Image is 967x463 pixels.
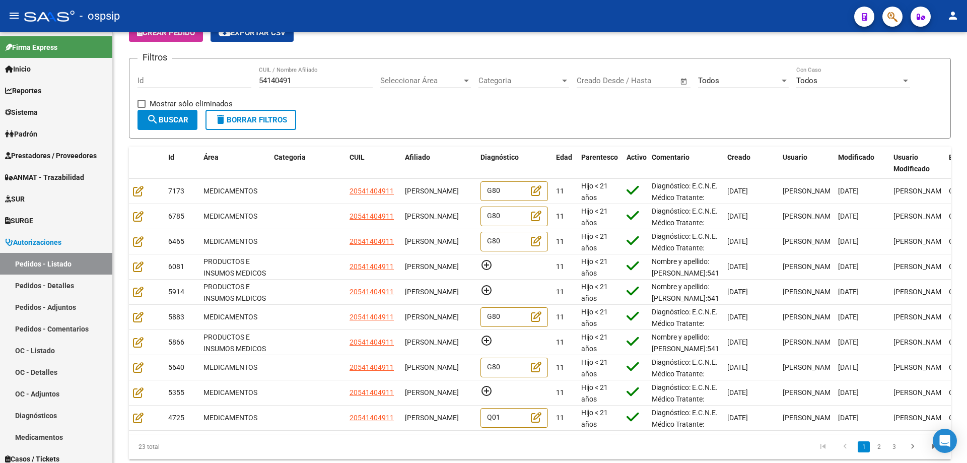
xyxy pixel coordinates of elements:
[581,333,608,353] span: Hijo < 21 años
[581,153,618,161] span: Parentesco
[168,288,184,296] span: 5914
[783,313,837,321] span: [PERSON_NAME]
[727,338,748,346] span: [DATE]
[478,76,560,85] span: Categoria
[678,76,690,87] button: Open calendar
[405,237,459,245] span: [PERSON_NAME]
[203,414,257,422] span: MEDICAMENTOS
[871,438,886,455] li: page 2
[270,147,346,180] datatable-header-cell: Categoria
[168,388,184,396] span: 5355
[405,313,459,321] span: [PERSON_NAME]
[480,408,548,428] div: Q01
[556,237,564,245] span: 11
[886,438,902,455] li: page 3
[5,215,33,226] span: SURGE
[783,288,837,296] span: [PERSON_NAME]
[556,153,572,161] span: Edad
[405,187,459,195] span: [PERSON_NAME]
[577,76,617,85] input: Fecha inicio
[350,212,394,220] span: 20541404911
[727,388,748,396] span: [DATE]
[405,414,459,422] span: [PERSON_NAME]
[405,363,459,371] span: [PERSON_NAME]
[652,153,689,161] span: Comentario
[783,237,837,245] span: [PERSON_NAME]
[838,153,874,161] span: Modificado
[893,212,947,220] span: [PERSON_NAME]
[581,409,608,428] span: Hijo < 21 años
[219,28,286,37] span: Exportar CSV
[350,237,394,245] span: 20541404911
[727,363,748,371] span: [DATE]
[480,207,548,226] div: G80
[836,441,855,452] a: go to previous page
[834,147,889,180] datatable-header-cell: Modificado
[893,363,947,371] span: [PERSON_NAME]
[480,358,548,377] div: G80
[205,110,296,130] button: Borrar Filtros
[893,313,947,321] span: [PERSON_NAME]
[5,193,25,205] span: SUR
[727,313,748,321] span: [DATE]
[652,232,718,378] span: Diagnóstico: E.C.N.E. Médico Tratante: [PERSON_NAME] Teléfono: [PHONE_NUMBER] Correo electrónico:...
[556,313,564,321] span: 11
[873,441,885,452] a: 2
[5,42,57,53] span: Firma Express
[350,388,394,396] span: 20541404911
[648,147,723,180] datatable-header-cell: Comentario
[581,257,608,277] span: Hijo < 21 años
[813,441,833,452] a: go to first page
[203,283,266,302] span: PRODUCTOS E INSUMOS MEDICOS
[147,115,188,124] span: Buscar
[168,187,184,195] span: 7173
[727,237,748,245] span: [DATE]
[168,363,184,371] span: 5640
[783,338,837,346] span: [PERSON_NAME]
[168,212,184,220] span: 6785
[779,147,834,180] datatable-header-cell: Usuario
[796,76,817,85] span: Todos
[727,414,748,422] span: [DATE]
[783,153,807,161] span: Usuario
[199,147,270,180] datatable-header-cell: Área
[727,153,750,161] span: Creado
[556,363,564,371] span: 11
[893,338,947,346] span: [PERSON_NAME]
[581,283,608,302] span: Hijo < 21 años
[933,429,957,453] div: Open Intercom Messenger
[350,262,394,271] span: 20541404911
[893,288,947,296] span: [PERSON_NAME]
[168,153,174,161] span: Id
[203,153,219,161] span: Área
[698,76,719,85] span: Todos
[150,98,233,110] span: Mostrar sólo eliminados
[5,150,97,161] span: Prestadores / Proveedores
[80,5,120,27] span: - ospsip
[623,147,648,180] datatable-header-cell: Activo
[838,338,859,346] span: [DATE]
[350,288,394,296] span: 20541404911
[783,212,837,220] span: [PERSON_NAME]
[838,288,859,296] span: [DATE]
[405,262,459,271] span: [PERSON_NAME]
[215,113,227,125] mat-icon: delete
[838,414,859,422] span: [DATE]
[219,26,231,38] mat-icon: cloud_download
[838,313,859,321] span: [DATE]
[552,147,577,180] datatable-header-cell: Edad
[137,28,195,37] span: Crear Pedido
[380,76,462,85] span: Seleccionar Área
[168,237,184,245] span: 6465
[838,237,859,245] span: [DATE]
[556,414,564,422] span: 11
[727,262,748,271] span: [DATE]
[893,187,947,195] span: [PERSON_NAME]
[627,76,675,85] input: Fecha fin
[556,212,564,220] span: 11
[137,110,197,130] button: Buscar
[5,107,38,118] span: Sistema
[203,388,257,396] span: MEDICAMENTOS
[838,212,859,220] span: [DATE]
[350,313,394,321] span: 20541404911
